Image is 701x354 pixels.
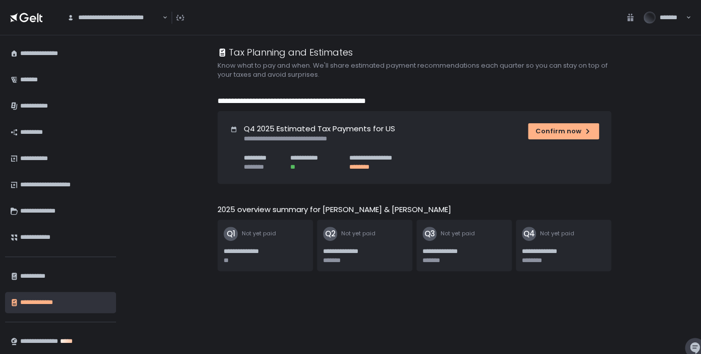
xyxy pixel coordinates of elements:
div: Tax Planning and Estimates [218,45,353,59]
div: Search for option [61,6,168,28]
h1: Q4 2025 Estimated Tax Payments for US [244,123,395,135]
text: Q2 [325,228,335,239]
button: Confirm now [528,123,599,139]
span: Not yet paid [540,230,574,237]
div: Confirm now [535,127,591,136]
text: Q4 [523,228,534,239]
span: Not yet paid [242,230,276,237]
h2: Know what to pay and when. We'll share estimated payment recommendations each quarter so you can ... [218,61,621,79]
text: Q1 [226,228,235,239]
span: Not yet paid [441,230,475,237]
h2: 2025 overview summary for [PERSON_NAME] & [PERSON_NAME] [218,204,451,216]
span: Not yet paid [341,230,375,237]
text: Q3 [424,228,435,239]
